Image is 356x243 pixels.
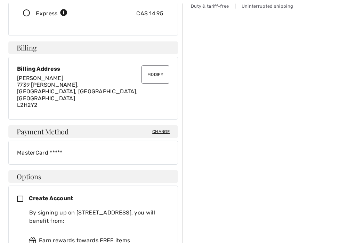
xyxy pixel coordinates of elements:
span: 7739 [PERSON_NAME]. [GEOGRAPHIC_DATA], [GEOGRAPHIC_DATA], [GEOGRAPHIC_DATA] L2H2Y2 [17,81,138,108]
div: By signing up on [STREET_ADDRESS], you will benefit from: [29,209,164,225]
span: [PERSON_NAME] [17,75,63,81]
span: Payment Method [17,128,69,135]
div: Express [36,9,67,18]
span: Create Account [29,195,73,202]
div: CA$ 14.95 [136,9,163,18]
div: Duty & tariff-free | Uninterrupted shipping [191,3,295,9]
button: Modify [141,65,169,84]
h4: Options [8,170,178,183]
span: Change [152,128,170,135]
div: Billing Address [17,65,169,72]
span: Billing [17,44,37,51]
